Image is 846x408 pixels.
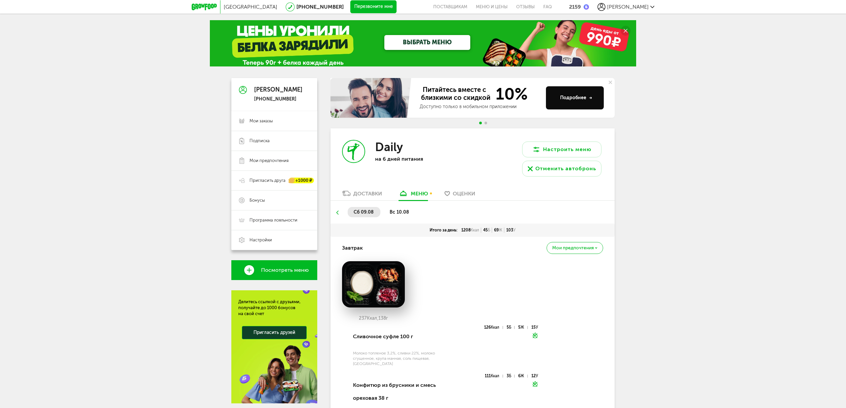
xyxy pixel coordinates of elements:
span: 10% [492,86,528,102]
button: Отменить автобронь [522,161,601,177]
div: 6 [518,375,527,378]
h3: Daily [375,140,403,154]
span: Бонусы [250,197,265,203]
div: 15 [531,326,538,329]
span: Go to slide 1 [479,122,482,124]
a: Посмотреть меню [231,260,317,280]
a: Доставки [339,190,385,200]
div: 12 [531,375,538,378]
div: 3 [507,375,515,378]
div: 103 [504,227,518,233]
div: Доступно только в мобильном приложении [420,103,541,110]
span: Мои заказы [250,118,273,124]
span: Ж [520,374,524,378]
a: [PHONE_NUMBER] [296,4,344,10]
span: Б [509,374,511,378]
div: Делитесь ссылкой с друзьями, получайте до 1000 бонусов на свой счет [238,299,310,317]
span: Ккал [491,374,499,378]
span: Пригласить друга [250,178,286,184]
a: Оценки [441,190,479,200]
span: вс 10.08 [390,209,409,215]
div: Итого за день: [428,227,459,233]
span: Посмотреть меню [261,267,309,273]
button: Настроить меню [522,142,601,157]
span: Go to slide 2 [484,122,487,124]
button: Подробнее [546,86,604,109]
span: Оценки [453,190,475,197]
span: Ж [520,325,524,330]
a: Пригласить друзей [242,326,307,339]
span: Мои предпочтения [552,246,594,250]
div: 45 [481,227,492,233]
a: ВЫБРАТЬ МЕНЮ [384,35,470,50]
span: Ккал, [367,315,378,321]
div: меню [411,190,428,197]
a: Бонусы [231,190,317,210]
span: У [536,325,538,330]
a: Пригласить друга +1000 ₽ [231,171,317,190]
span: Мои предпочтения [250,158,288,164]
div: Молоко топленое 3,2%, сливки 22%, молоко сгущенное, крупа манная, соль пищевая, [GEOGRAPHIC_DATA] [353,350,444,366]
span: [PERSON_NAME] [607,4,649,10]
div: 5 [507,326,515,329]
div: Подробнее [560,95,592,101]
span: г [386,315,388,321]
span: У [513,228,516,232]
span: Подписка [250,138,270,144]
div: [PERSON_NAME] [254,87,302,93]
a: Мои предпочтения [231,151,317,171]
a: Мои заказы [231,111,317,131]
a: меню [395,190,431,200]
span: Ккал [471,228,479,232]
span: Б [488,228,490,232]
img: big_cCMdtegRR375epFQ.png [342,261,405,307]
a: Настройки [231,230,317,250]
div: Доставки [353,190,382,197]
div: 5 [518,326,527,329]
span: сб 09.08 [354,209,374,215]
span: Ккал [491,325,499,330]
span: [GEOGRAPHIC_DATA] [224,4,277,10]
div: 237 138 [342,316,405,321]
div: Сливочное суфле 100 г [353,325,444,348]
span: Программа лояльности [250,217,297,223]
span: Питайтесь вместе с близкими со скидкой [420,86,492,102]
div: 2159 [569,4,581,10]
span: Настройки [250,237,272,243]
img: family-banner.579af9d.jpg [330,78,413,118]
span: Ж [499,228,502,232]
span: У [536,374,538,378]
p: на 6 дней питания [375,156,461,162]
div: 111 [485,375,503,378]
h4: Завтрак [342,242,363,254]
a: Подписка [231,131,317,151]
button: Перезвоните мне [350,0,397,14]
span: Б [509,325,511,330]
div: 1208 [459,227,481,233]
img: bonus_b.cdccf46.png [584,4,589,10]
div: +1000 ₽ [289,178,314,184]
div: 126 [484,326,503,329]
div: [PHONE_NUMBER] [254,96,302,102]
a: Программа лояльности [231,210,317,230]
div: Отменить автобронь [535,165,596,173]
div: 69 [492,227,504,233]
